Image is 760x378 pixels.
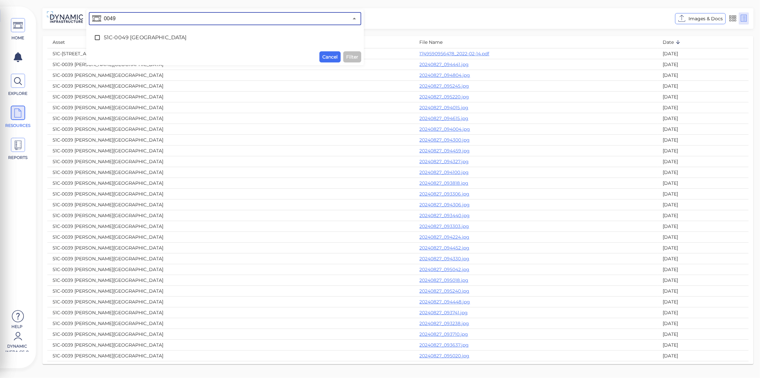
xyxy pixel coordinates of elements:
td: 51C-0039 [PERSON_NAME][GEOGRAPHIC_DATA] [47,361,414,372]
iframe: Chat [732,349,755,373]
a: 20240827_094004.jpg [419,126,470,132]
a: 20240827_094100.jpg [419,169,469,175]
a: 20240827_095042.jpg [419,266,469,272]
span: Dynamic Infra CS-8 [3,343,31,352]
td: 51C-0039 [PERSON_NAME][GEOGRAPHIC_DATA] [47,210,414,221]
span: Help [3,324,31,329]
a: 20240827_094306.jpg [419,202,470,208]
a: 20240827_093303.jpg [419,223,469,229]
td: 51C-0039 [PERSON_NAME][GEOGRAPHIC_DATA] [47,318,414,329]
a: 20240827_094459.jpg [419,148,470,154]
td: [DATE] [657,340,749,351]
a: EXPLORE [3,74,33,96]
td: [DATE] [657,329,749,340]
td: 51C-[STREET_ADDRESS] [47,48,414,59]
a: 20240827_094327.jpg [419,159,469,164]
td: [DATE] [657,297,749,307]
td: 51C-0039 [PERSON_NAME][GEOGRAPHIC_DATA] [47,178,414,189]
a: 20240827_095020.jpg [419,353,469,359]
td: 51C-0039 [PERSON_NAME][GEOGRAPHIC_DATA] [47,113,414,124]
td: [DATE] [657,199,749,210]
td: [DATE] [657,48,749,59]
td: [DATE] [657,167,749,178]
span: 51C-0049 [GEOGRAPHIC_DATA] [104,34,346,42]
button: Cancel [319,51,341,62]
td: 51C-0039 [PERSON_NAME][GEOGRAPHIC_DATA] [47,91,414,102]
a: 20240827_094441.jpg [419,61,469,67]
td: 51C-0039 [PERSON_NAME][GEOGRAPHIC_DATA] [47,286,414,297]
span: Asset [53,38,73,46]
span: Cancel [322,53,338,61]
td: [DATE] [657,59,749,70]
span: HOME [4,35,32,41]
td: [DATE] [657,134,749,145]
button: Filter [343,51,361,62]
td: [DATE] [657,232,749,243]
td: [DATE] [657,361,749,372]
td: 51C-0039 [PERSON_NAME][GEOGRAPHIC_DATA] [47,134,414,145]
span: RESOURCES [4,123,32,129]
a: 20240827_093710.jpg [419,331,468,337]
td: [DATE] [657,275,749,286]
td: 51C-0039 [PERSON_NAME][GEOGRAPHIC_DATA] [47,264,414,275]
a: 20240827_093741.jpg [419,310,468,316]
a: 20240827_093818.jpg [419,180,468,186]
td: 51C-0039 [PERSON_NAME][GEOGRAPHIC_DATA] [47,275,414,286]
td: [DATE] [657,189,749,199]
a: 20240827_094804.jpg [419,72,470,78]
a: 20240827_093637.jpg [419,342,469,348]
a: 20240827_094615.jpg [419,115,468,121]
td: [DATE] [657,145,749,156]
td: 51C-0039 [PERSON_NAME][GEOGRAPHIC_DATA] [47,232,414,243]
td: [DATE] [657,318,749,329]
td: [DATE] [657,221,749,232]
td: [DATE] [657,243,749,253]
td: [DATE] [657,91,749,102]
button: Close [350,14,359,23]
td: 51C-0039 [PERSON_NAME][GEOGRAPHIC_DATA] [47,351,414,361]
td: [DATE] [657,264,749,275]
td: 51C-0039 [PERSON_NAME][GEOGRAPHIC_DATA] [47,307,414,318]
a: 20240827_094619.jpg [419,364,469,369]
td: 51C-0039 [PERSON_NAME][GEOGRAPHIC_DATA] [47,253,414,264]
td: 51C-0039 [PERSON_NAME][GEOGRAPHIC_DATA] [47,70,414,80]
a: 20240827_093238.jpg [419,320,469,326]
td: [DATE] [657,102,749,113]
td: 51C-0039 [PERSON_NAME][GEOGRAPHIC_DATA] [47,189,414,199]
a: 1749590956478_2022-02-14.pdf [419,51,489,57]
a: 20240827_095245.jpg [419,83,469,89]
td: [DATE] [657,351,749,361]
a: 20240827_093306.jpg [419,191,469,197]
td: 51C-0039 [PERSON_NAME][GEOGRAPHIC_DATA] [47,156,414,167]
button: Images & Docs [675,13,726,24]
span: REPORTS [4,155,32,161]
a: 20240827_093440.jpg [419,213,470,218]
a: 20240827_094224.jpg [419,234,469,240]
span: File Name [419,38,451,46]
a: 20240827_094300.jpg [419,137,470,143]
a: 20240827_095240.jpg [419,288,469,294]
span: Filter [346,53,358,61]
td: [DATE] [657,286,749,297]
td: [DATE] [657,210,749,221]
td: 51C-0039 [PERSON_NAME][GEOGRAPHIC_DATA] [47,221,414,232]
span: Date [663,38,682,46]
a: 20240827_094448.jpg [419,299,470,305]
td: 51C-0039 [PERSON_NAME][GEOGRAPHIC_DATA] [47,102,414,113]
td: [DATE] [657,178,749,189]
td: [DATE] [657,113,749,124]
td: [DATE] [657,307,749,318]
td: [DATE] [657,124,749,134]
td: 51C-0039 [PERSON_NAME][GEOGRAPHIC_DATA] [47,124,414,134]
span: Images & Docs [688,15,723,23]
td: 51C-0039 [PERSON_NAME][GEOGRAPHIC_DATA] [47,340,414,351]
td: [DATE] [657,156,749,167]
td: [DATE] [657,70,749,80]
a: HOME [3,18,33,41]
span: EXPLORE [4,91,32,96]
td: 51C-0039 [PERSON_NAME][GEOGRAPHIC_DATA] [47,167,414,178]
a: 20240827_094452.jpg [419,245,469,251]
td: [DATE] [657,80,749,91]
a: 20240827_095018.jpg [419,277,468,283]
a: 20240827_095220.jpg [419,94,469,100]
